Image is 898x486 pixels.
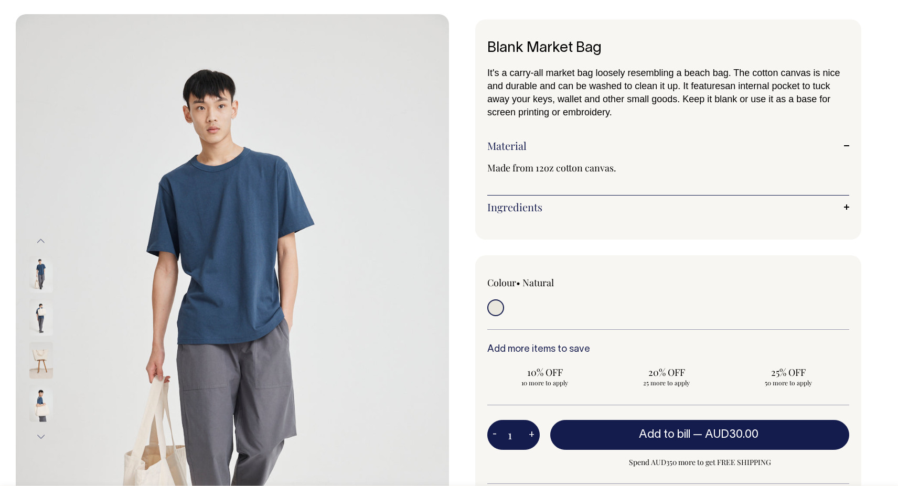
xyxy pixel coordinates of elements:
span: 25% OFF [736,366,841,379]
input: 20% OFF 25 more to apply [609,363,724,390]
input: 10% OFF 10 more to apply [487,363,603,390]
span: an internal pocket to tuck away your keys, wallet and other small goods. Keep it blank or use it ... [487,81,830,117]
span: Add to bill [639,429,690,440]
button: Next [33,425,49,448]
span: t features [686,81,725,91]
button: Add to bill —AUD30.00 [550,420,849,449]
span: Spend AUD350 more to get FREE SHIPPING [550,456,849,469]
span: 10 more to apply [493,379,597,387]
label: Natural [522,276,554,289]
button: Previous [33,230,49,253]
span: Made from 12oz cotton canvas. [487,161,616,174]
img: natural [29,385,53,422]
img: natural [29,342,53,379]
span: AUD30.00 [705,429,758,440]
span: 20% OFF [614,366,719,379]
img: natural [29,299,53,336]
span: — [693,429,761,440]
span: It's a carry-all market bag loosely resembling a beach bag. The cotton canvas is nice and durable... [487,68,840,91]
div: Colour [487,276,632,289]
span: 50 more to apply [736,379,841,387]
a: Ingredients [487,201,849,213]
span: 10% OFF [493,366,597,379]
a: Material [487,139,849,152]
h1: Blank Market Bag [487,40,849,57]
img: natural [29,256,53,293]
input: 25% OFF 50 more to apply [731,363,846,390]
span: • [516,276,520,289]
button: + [523,425,540,446]
button: - [487,425,502,446]
span: 25 more to apply [614,379,719,387]
h6: Add more items to save [487,344,849,355]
